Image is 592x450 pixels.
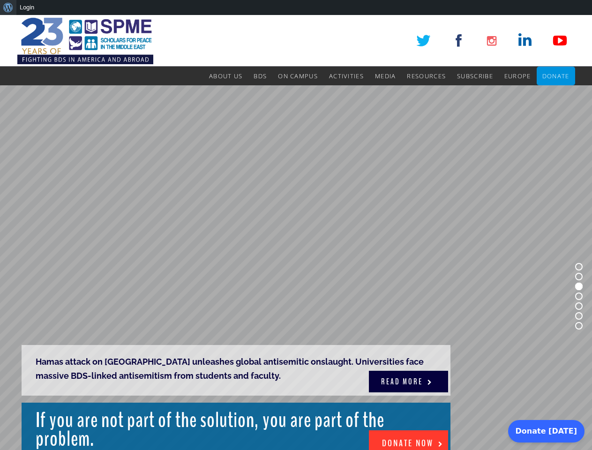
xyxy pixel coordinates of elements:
[329,67,364,85] a: Activities
[254,72,267,80] span: BDS
[542,72,570,80] span: Donate
[407,72,446,80] span: Resources
[457,67,493,85] a: Subscribe
[375,72,396,80] span: Media
[329,72,364,80] span: Activities
[278,67,318,85] a: On Campus
[369,371,448,392] a: READ MORE
[457,72,493,80] span: Subscribe
[22,345,450,396] rs-layer: Hamas attack on [GEOGRAPHIC_DATA] unleashes global antisemitic onslaught. Universities face massi...
[504,67,531,85] a: Europe
[407,67,446,85] a: Resources
[504,72,531,80] span: Europe
[209,72,242,80] span: About Us
[278,72,318,80] span: On Campus
[17,15,153,67] img: SPME
[375,67,396,85] a: Media
[209,67,242,85] a: About Us
[254,67,267,85] a: BDS
[542,67,570,85] a: Donate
